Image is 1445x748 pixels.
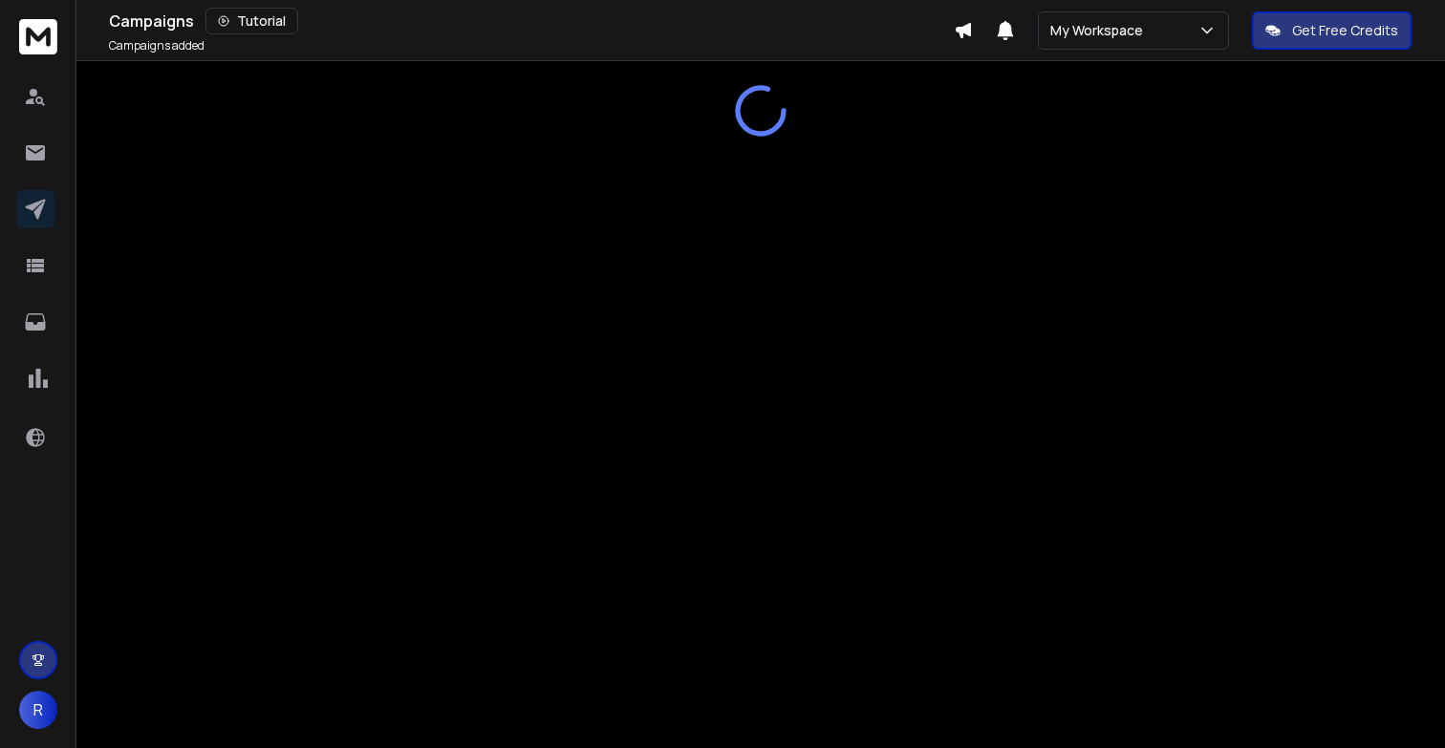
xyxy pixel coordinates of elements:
[1252,11,1412,50] button: Get Free Credits
[19,691,57,729] button: R
[1050,21,1151,40] p: My Workspace
[205,8,298,34] button: Tutorial
[1292,21,1398,40] p: Get Free Credits
[109,8,954,34] div: Campaigns
[109,38,205,53] p: Campaigns added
